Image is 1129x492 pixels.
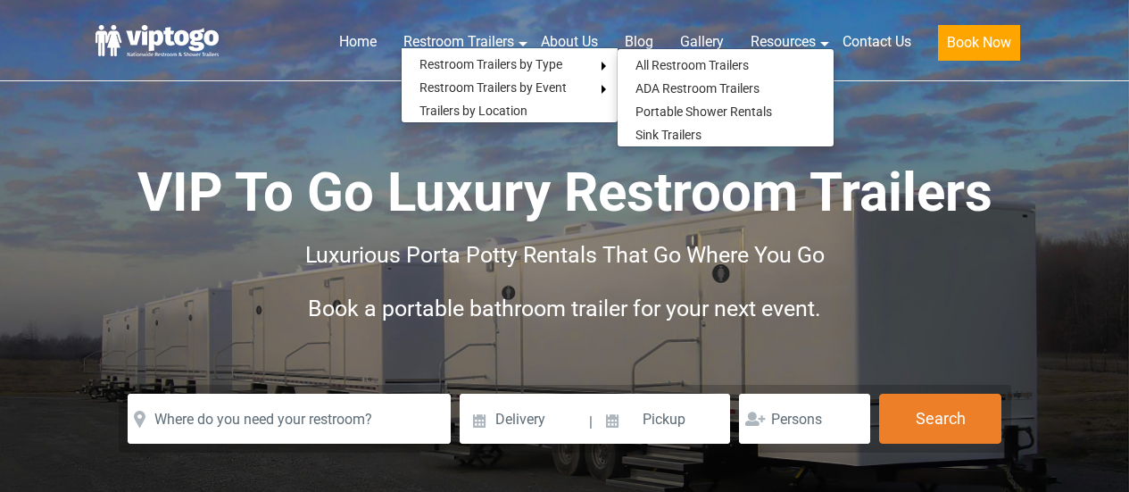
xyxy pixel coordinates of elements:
a: About Us [527,22,611,62]
span: VIP To Go Luxury Restroom Trailers [137,161,992,224]
a: ADA Restroom Trailers [618,77,777,100]
a: Portable Shower Rentals [618,100,790,123]
a: Blog [611,22,667,62]
input: Delivery [460,394,587,444]
a: Contact Us [829,22,925,62]
a: Trailers by Location [402,99,545,122]
a: Gallery [667,22,737,62]
input: Pickup [595,394,731,444]
a: All Restroom Trailers [618,54,767,77]
input: Persons [739,394,870,444]
span: | [589,394,593,451]
a: Restroom Trailers by Type [402,53,580,76]
a: Resources [737,22,829,62]
a: Home [326,22,390,62]
span: Luxurious Porta Potty Rentals That Go Where You Go [305,242,825,268]
a: Restroom Trailers by Event [402,76,585,99]
span: Book a portable bathroom trailer for your next event. [308,296,821,321]
a: Sink Trailers [618,123,719,146]
input: Where do you need your restroom? [128,394,451,444]
button: Book Now [938,25,1020,61]
button: Search [879,394,1001,444]
a: Book Now [925,22,1034,71]
a: Restroom Trailers [390,22,527,62]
